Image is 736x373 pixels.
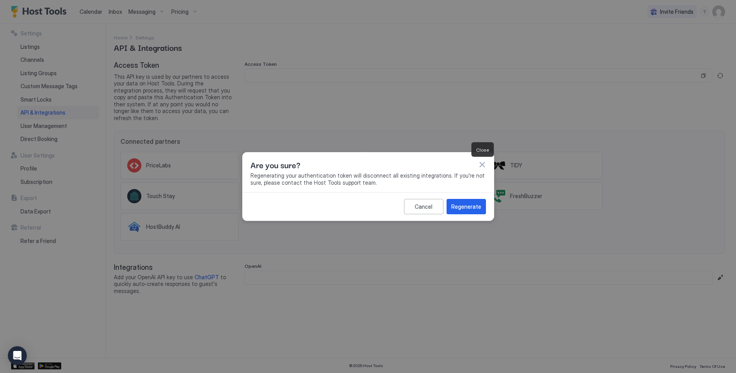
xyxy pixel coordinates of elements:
[250,172,486,186] span: Regenerating your authentication token will disconnect all existing integrations. If you're not s...
[476,147,489,153] span: Close
[451,202,481,211] div: Regenerate
[8,346,27,365] div: Open Intercom Messenger
[415,202,432,211] div: Cancel
[404,199,443,214] button: Cancel
[250,159,300,171] span: Are you sure?
[447,199,486,214] button: Regenerate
